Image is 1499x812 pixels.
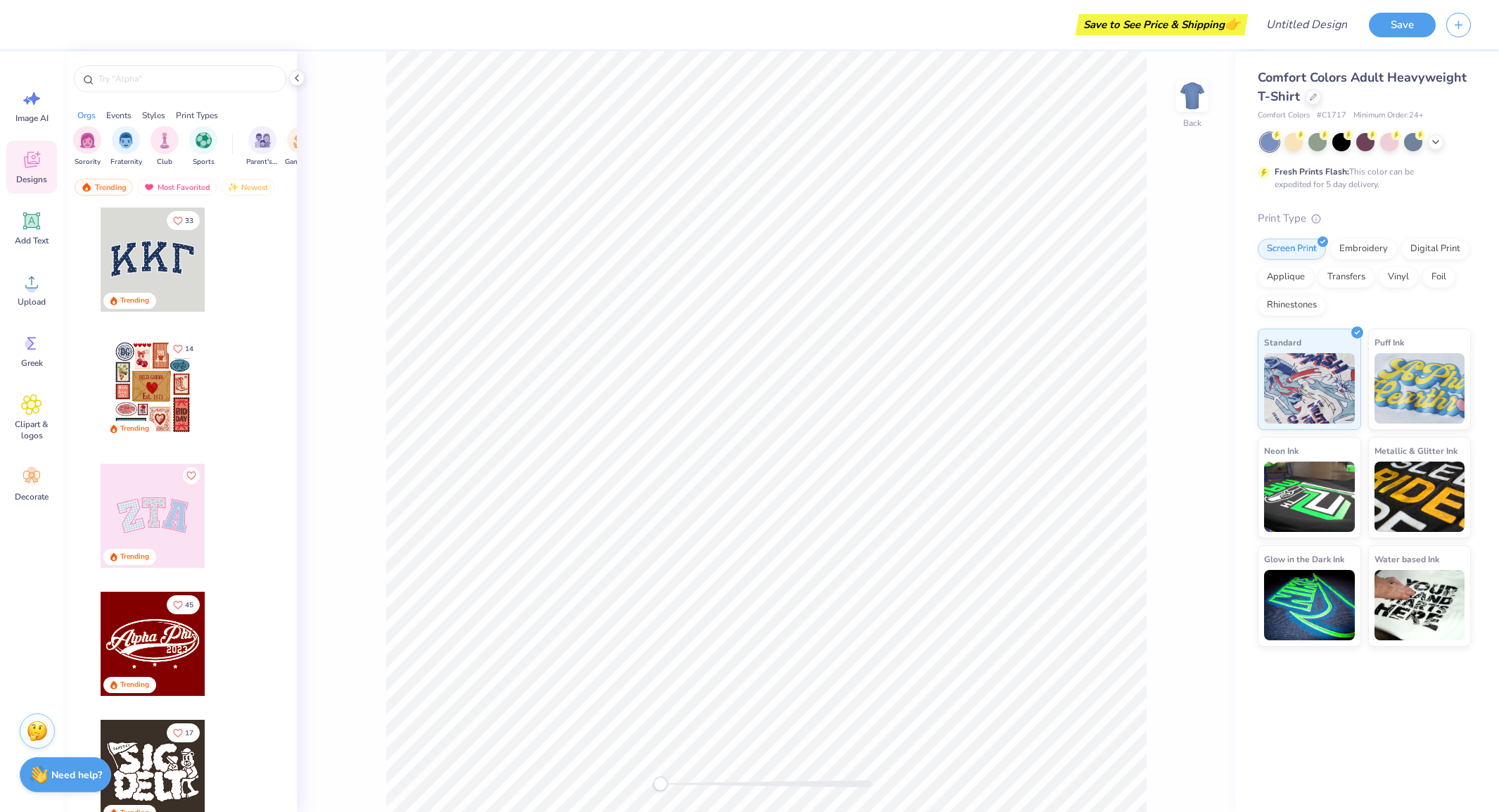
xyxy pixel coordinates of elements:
span: Neon Ink [1264,443,1299,458]
button: Like [167,211,200,230]
div: Screen Print [1258,239,1326,260]
div: Transfers [1318,267,1374,288]
div: Most Favorited [137,179,217,196]
img: newest.gif [227,182,238,192]
span: Fraternity [110,157,142,167]
div: Newest [221,179,274,196]
input: Try "Alpha" [97,72,277,86]
button: filter button [110,126,142,167]
button: Save [1369,13,1436,37]
span: Comfort Colors [1258,110,1310,122]
div: Print Types [176,109,218,122]
span: Upload [18,296,46,307]
div: Trending [120,296,149,306]
span: 45 [185,602,193,609]
input: Untitled Design [1255,11,1358,39]
img: Sports Image [196,132,212,148]
img: Neon Ink [1264,462,1355,532]
div: filter for Game Day [285,126,317,167]
span: Water based Ink [1374,552,1439,566]
img: most_fav.gif [143,182,155,192]
span: Parent's Weekend [246,157,279,167]
div: Print Type [1258,210,1471,227]
div: Back [1183,117,1201,129]
span: Sports [193,157,215,167]
div: This color can be expedited for 5 day delivery. [1275,165,1448,191]
img: Parent's Weekend Image [255,132,271,148]
img: Glow in the Dark Ink [1264,570,1355,640]
div: Save to See Price & Shipping [1079,14,1244,35]
div: filter for Sorority [73,126,101,167]
span: Minimum Order: 24 + [1353,110,1424,122]
span: Greek [21,357,43,369]
img: Water based Ink [1374,570,1465,640]
div: Orgs [77,109,96,122]
span: 👉 [1225,15,1240,32]
button: Like [167,595,200,614]
span: Designs [16,174,47,185]
span: 33 [185,217,193,224]
img: Standard [1264,353,1355,424]
span: Glow in the Dark Ink [1264,552,1344,566]
strong: Fresh Prints Flash: [1275,166,1349,177]
button: Like [167,723,200,742]
span: Clipart & logos [8,419,55,441]
div: Digital Print [1401,239,1469,260]
div: Trending [120,680,149,690]
div: Accessibility label [653,777,668,791]
img: Game Day Image [293,132,310,148]
span: Game Day [285,157,317,167]
span: Comfort Colors Adult Heavyweight T-Shirt [1258,69,1467,105]
span: Standard [1264,335,1301,350]
span: Decorate [15,491,49,502]
img: Sorority Image [79,132,96,148]
div: filter for Sports [189,126,217,167]
span: # C1717 [1317,110,1346,122]
button: Like [167,339,200,358]
span: Image AI [15,113,49,124]
span: 14 [185,345,193,353]
button: filter button [151,126,179,167]
div: Vinyl [1379,267,1418,288]
img: Fraternity Image [118,132,134,148]
div: Trending [120,424,149,434]
span: Puff Ink [1374,335,1404,350]
div: Foil [1422,267,1455,288]
div: Trending [120,552,149,562]
div: Events [106,109,132,122]
img: trending.gif [81,182,92,192]
div: filter for Fraternity [110,126,142,167]
div: Applique [1258,267,1314,288]
div: filter for Club [151,126,179,167]
button: filter button [246,126,279,167]
span: Sorority [75,157,101,167]
button: filter button [285,126,317,167]
strong: Need help? [51,768,102,782]
div: Trending [75,179,133,196]
img: Club Image [157,132,172,148]
img: Puff Ink [1374,353,1465,424]
div: Styles [142,109,165,122]
img: Back [1178,82,1206,110]
button: filter button [73,126,101,167]
span: Club [157,157,172,167]
div: Embroidery [1330,239,1397,260]
img: Metallic & Glitter Ink [1374,462,1465,532]
div: filter for Parent's Weekend [246,126,279,167]
button: Like [183,467,200,484]
span: Add Text [15,235,49,246]
button: filter button [189,126,217,167]
span: 17 [185,730,193,737]
div: Rhinestones [1258,295,1326,316]
span: Metallic & Glitter Ink [1374,443,1457,458]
